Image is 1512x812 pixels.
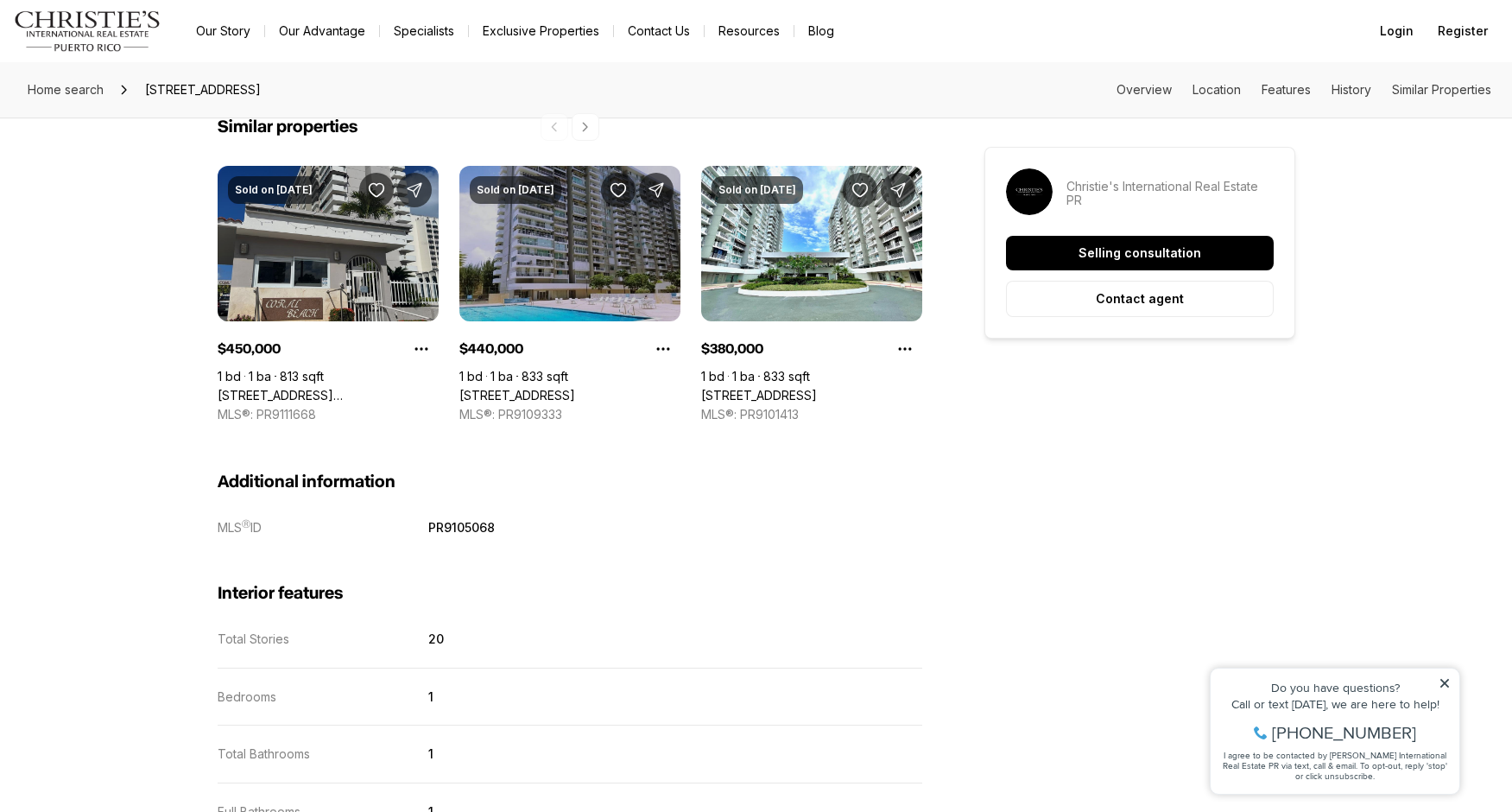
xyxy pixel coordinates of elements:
button: Share Property [881,173,915,207]
a: 5589 ISLA VERDE AVENUE #405, CAROLINA PR, 00979 [701,388,817,403]
button: Property options [888,332,922,366]
span: Login [1380,24,1414,38]
button: Share Property [397,173,432,207]
nav: Page section menu [1117,83,1491,97]
div: Call or text [DATE], we are here to help! [18,55,250,67]
p: 1 [428,746,433,761]
p: 20 [428,631,444,646]
h2: Similar properties [218,117,357,138]
a: Skip to: History [1332,82,1371,97]
a: Resources [705,19,794,43]
button: Save Property: 5589 ISLA VERDE AVENUE #405 [843,173,877,207]
button: Next properties [572,113,599,141]
a: Skip to: Overview [1117,82,1172,97]
a: Exclusive Properties [469,19,613,43]
span: [STREET_ADDRESS] [138,76,268,104]
p: MLS ID [218,520,262,535]
p: Selling consultation [1079,246,1201,260]
button: Save Property: 37 AVE ISLA VERDE #815 [601,173,636,207]
a: 37 AVE ISLA VERDE #815, CAROLINA PR, 00979 [459,388,575,403]
button: Contact Us [614,19,704,43]
a: Our Story [182,19,264,43]
p: Total Bathrooms [218,746,310,761]
a: Home search [21,76,111,104]
div: Do you have questions? [18,39,250,51]
a: Blog [794,19,848,43]
p: Christie's International Real Estate PR [1066,180,1274,207]
p: Sold on [DATE] [235,183,313,197]
p: Contact agent [1096,292,1184,306]
button: Contact agent [1006,281,1274,317]
a: Our Advantage [265,19,379,43]
span: [PHONE_NUMBER] [71,81,215,98]
p: Bedrooms [218,689,276,704]
h3: Interior features [218,583,922,604]
button: Login [1370,14,1424,48]
span: Home search [28,82,104,97]
a: Skip to: Features [1262,82,1311,97]
button: Previous properties [541,113,568,141]
p: PR9105068 [428,520,495,535]
a: Skip to: Location [1193,82,1241,97]
button: Property options [646,332,680,366]
span: I agree to be contacted by [PERSON_NAME] International Real Estate PR via text, call & email. To ... [22,106,246,139]
h3: Additional information [218,472,922,492]
button: Property options [404,332,439,366]
button: Share Property [639,173,674,207]
span: Ⓡ [242,518,250,529]
button: Register [1427,14,1498,48]
p: Sold on [DATE] [477,183,554,197]
a: Skip to: Similar Properties [1392,82,1491,97]
img: logo [14,10,161,52]
p: 1 [428,689,433,704]
p: Sold on [DATE] [718,183,796,197]
a: 5859 Ave. Isla Verde CORAL BEACH #112, CAROLINA PR, 00979 [218,388,439,403]
a: Specialists [380,19,468,43]
button: Selling consultation [1006,236,1274,270]
p: Total Stories [218,631,289,646]
button: Save Property: 5859 Ave. Isla Verde CORAL BEACH #112 [359,173,394,207]
span: Register [1438,24,1488,38]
